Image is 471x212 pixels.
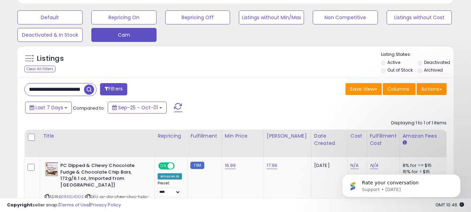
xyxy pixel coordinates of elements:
[332,160,471,209] iframe: Intercom notifications message
[7,202,121,209] div: seller snap | |
[100,83,127,95] button: Filters
[91,10,157,24] button: Repricing On
[370,132,397,147] div: Fulfillment Cost
[158,181,182,197] div: Preset:
[314,162,342,169] div: [DATE]
[225,132,261,140] div: Min Price
[43,132,152,140] div: Title
[387,86,409,93] span: Columns
[403,140,407,146] small: Amazon Fees.
[391,120,447,126] div: Displaying 1 to 1 of 1 items
[118,104,158,111] span: Sep-25 - Oct-01
[25,102,72,114] button: Last 7 Days
[108,102,167,114] button: Sep-25 - Oct-01
[424,59,450,65] label: Deactivated
[90,202,121,208] a: Privacy Policy
[387,67,413,73] label: Out of Stock
[60,202,89,208] a: Terms of Use
[7,202,32,208] strong: Copyright
[37,54,64,64] h5: Listings
[158,132,184,140] div: Repricing
[345,83,382,95] button: Save View
[383,83,416,95] button: Columns
[314,132,344,147] div: Date Created
[381,51,454,58] p: Listing States:
[267,132,308,140] div: [PERSON_NAME]
[45,162,59,176] img: 41T9W1TxXHL._SL40_.jpg
[190,162,204,169] small: FBM
[60,162,145,190] b: PC Dipped & Chewy Chocolate Fudge & Chocolate Chip Bars, 172g/6.1 oz, Imported from [GEOGRAPHIC_D...
[24,66,55,72] div: Clear All Filters
[424,67,443,73] label: Archived
[267,162,278,169] a: 17.99
[350,132,364,140] div: Cost
[190,132,219,140] div: Fulfillment
[417,83,447,95] button: Actions
[403,132,463,140] div: Amazon Fees
[165,10,230,24] button: Repricing Off
[158,173,182,180] div: Amazon AI
[239,10,304,24] button: Listings without Min/Max
[91,28,157,42] button: Cam
[225,162,236,169] a: 16.99
[17,10,83,24] button: Default
[174,163,185,169] span: OFF
[36,104,63,111] span: Last 7 Days
[313,10,378,24] button: Non Competitive
[159,163,168,169] span: ON
[387,59,400,65] label: Active
[387,10,452,24] button: Listings without Cost
[73,105,105,111] span: Compared to:
[17,28,83,42] button: Deactivated & In Stock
